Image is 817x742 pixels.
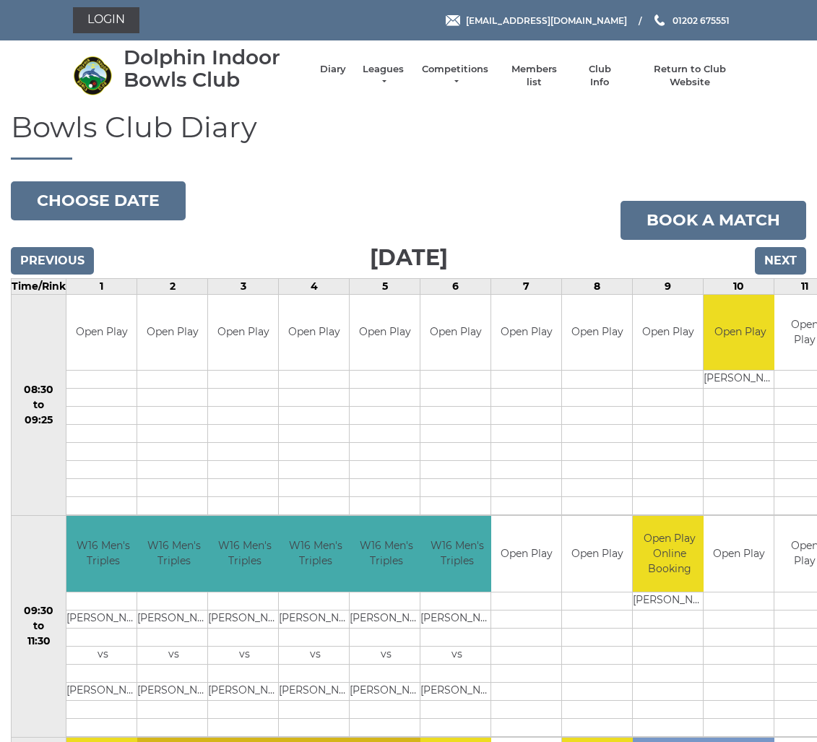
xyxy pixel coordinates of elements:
input: Previous [11,247,94,275]
a: Members list [504,63,564,89]
td: 9 [633,278,704,294]
td: Open Play [137,295,207,371]
img: Phone us [654,14,665,26]
input: Next [755,247,806,275]
a: Competitions [420,63,490,89]
td: [PERSON_NAME] [350,610,423,628]
button: Choose date [11,181,186,220]
span: 01202 675551 [673,14,730,25]
td: vs [137,646,210,664]
td: Time/Rink [12,278,66,294]
td: 7 [491,278,562,294]
td: W16 Men's Triples [66,516,139,592]
td: 09:30 to 11:30 [12,516,66,738]
td: vs [350,646,423,664]
td: Open Play [491,516,561,592]
img: Email [446,15,460,26]
td: [PERSON_NAME] [66,610,139,628]
td: [PERSON_NAME] [137,610,210,628]
td: vs [208,646,281,664]
td: [PERSON_NAME] [704,371,777,389]
a: Club Info [579,63,621,89]
td: 8 [562,278,633,294]
td: 08:30 to 09:25 [12,294,66,516]
td: [PERSON_NAME] [633,592,706,610]
td: Open Play [350,295,420,371]
div: Dolphin Indoor Bowls Club [124,46,306,91]
td: 5 [350,278,420,294]
td: Open Play [562,295,632,371]
img: Dolphin Indoor Bowls Club [73,56,113,95]
td: [PERSON_NAME] [350,682,423,700]
a: Leagues [360,63,406,89]
td: Open Play [633,295,703,371]
a: Login [73,7,139,33]
td: 4 [279,278,350,294]
td: [PERSON_NAME] [137,682,210,700]
td: W16 Men's Triples [350,516,423,592]
td: Open Play [704,295,777,371]
td: [PERSON_NAME] [279,682,352,700]
a: Return to Club Website [635,63,744,89]
td: Open Play [420,295,490,371]
td: Open Play Online Booking [633,516,706,592]
td: Open Play [562,516,632,592]
td: vs [279,646,352,664]
td: Open Play [208,295,278,371]
td: 1 [66,278,137,294]
td: 10 [704,278,774,294]
td: Open Play [279,295,349,371]
span: [EMAIL_ADDRESS][DOMAIN_NAME] [466,14,627,25]
td: Open Play [491,295,561,371]
td: [PERSON_NAME] [420,682,493,700]
a: Email [EMAIL_ADDRESS][DOMAIN_NAME] [446,14,627,27]
td: [PERSON_NAME] [420,610,493,628]
td: vs [66,646,139,664]
td: vs [420,646,493,664]
h1: Bowls Club Diary [11,111,806,160]
td: W16 Men's Triples [279,516,352,592]
td: W16 Men's Triples [208,516,281,592]
a: Diary [320,63,346,76]
td: [PERSON_NAME] [208,682,281,700]
td: 3 [208,278,279,294]
td: [PERSON_NAME] [66,682,139,700]
td: [PERSON_NAME] [208,610,281,628]
a: Book a match [621,201,806,240]
td: W16 Men's Triples [137,516,210,592]
td: 6 [420,278,491,294]
td: 2 [137,278,208,294]
a: Phone us 01202 675551 [652,14,730,27]
td: [PERSON_NAME] [279,610,352,628]
td: W16 Men's Triples [420,516,493,592]
td: Open Play [66,295,137,371]
td: Open Play [704,516,774,592]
